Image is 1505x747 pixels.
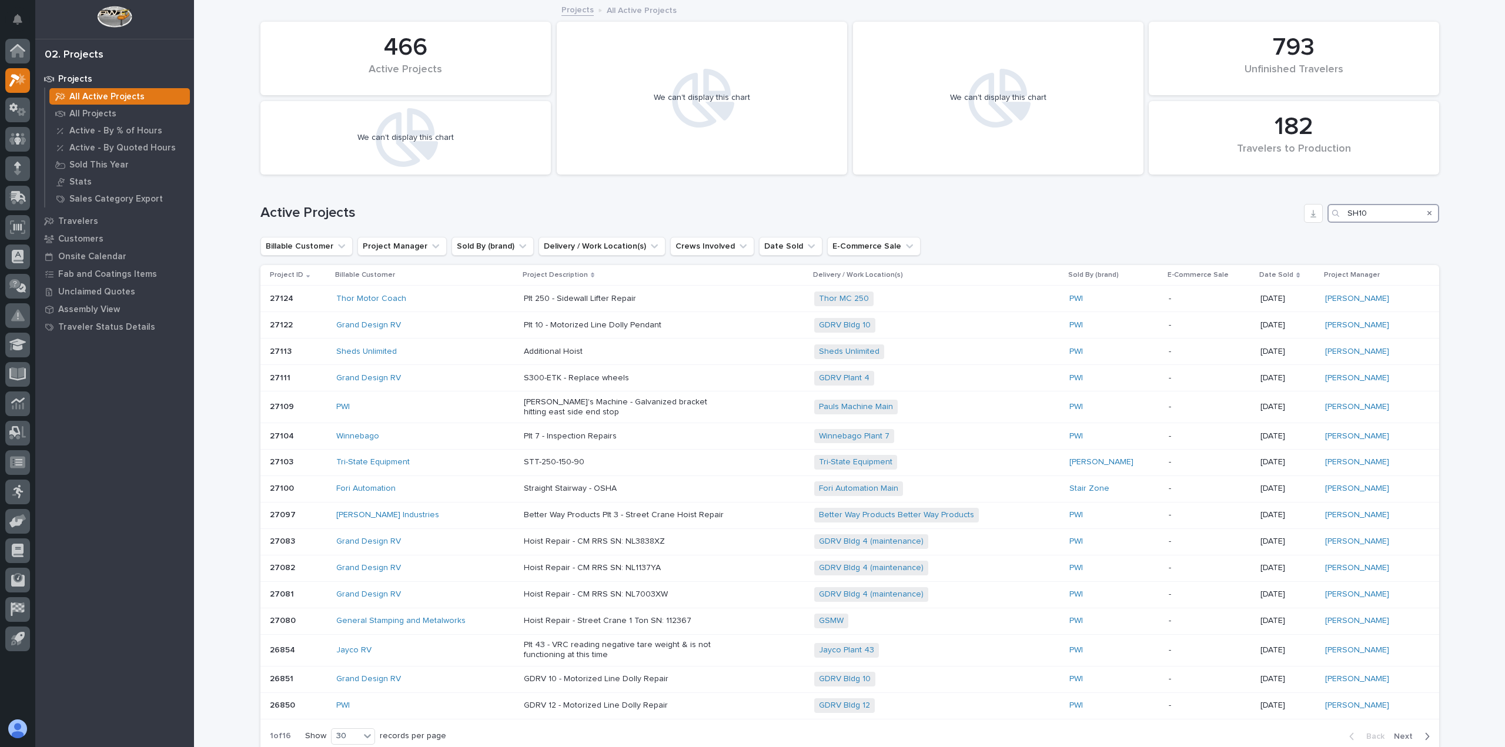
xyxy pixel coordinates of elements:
[260,555,1439,581] tr: 2708227082 Grand Design RV Hoist Repair - CM RRS SN: NL1137YAGDRV Bldg 4 (maintenance) PWI -[DATE...
[1169,33,1419,62] div: 793
[561,2,594,16] a: Projects
[69,126,162,136] p: Active - By % of Hours
[813,269,903,282] p: Delivery / Work Location(s)
[1169,701,1252,711] p: -
[357,133,454,143] div: We can't display this chart
[819,347,879,357] a: Sheds Unlimited
[1169,563,1252,573] p: -
[270,587,296,599] p: 27081
[1169,63,1419,88] div: Unfinished Travelers
[260,205,1299,222] h1: Active Projects
[1069,320,1083,330] a: PWI
[524,640,730,660] p: Plt 43 - VRC reading negative tare weight & is not functioning at this time
[35,70,194,88] a: Projects
[1394,731,1420,742] span: Next
[1069,373,1083,383] a: PWI
[332,730,360,742] div: 30
[260,475,1439,502] tr: 2710027100 Fori Automation Straight Stairway - OSHAFori Automation Main Stair Zone -[DATE][PERSON...
[336,484,396,494] a: Fori Automation
[1069,347,1083,357] a: PWI
[524,616,730,626] p: Hoist Repair - Street Crane 1 Ton SN: 112367
[1260,320,1316,330] p: [DATE]
[1069,645,1083,655] a: PWI
[35,283,194,300] a: Unclaimed Quotes
[260,634,1439,666] tr: 2685426854 Jayco RV Plt 43 - VRC reading negative tare weight & is not functioning at this timeJa...
[1260,645,1316,655] p: [DATE]
[1325,347,1389,357] a: [PERSON_NAME]
[819,402,893,412] a: Pauls Machine Main
[819,674,871,684] a: GDRV Bldg 10
[1325,563,1389,573] a: [PERSON_NAME]
[336,347,397,357] a: Sheds Unlimited
[1169,457,1252,467] p: -
[1359,731,1384,742] span: Back
[260,312,1439,339] tr: 2712227122 Grand Design RV Plt 10 - Motorized Line Dolly PendantGDRV Bldg 10 PWI -[DATE][PERSON_N...
[451,237,534,256] button: Sold By (brand)
[1169,674,1252,684] p: -
[357,237,447,256] button: Project Manager
[1260,294,1316,304] p: [DATE]
[336,645,372,655] a: Jayco RV
[45,122,194,139] a: Active - By % of Hours
[1069,674,1083,684] a: PWI
[1325,457,1389,467] a: [PERSON_NAME]
[1260,373,1316,383] p: [DATE]
[69,143,176,153] p: Active - By Quoted Hours
[1169,373,1252,383] p: -
[69,160,129,170] p: Sold This Year
[819,701,870,711] a: GDRV Bldg 12
[336,402,350,412] a: PWI
[270,508,298,520] p: 27097
[1069,402,1083,412] a: PWI
[1169,347,1252,357] p: -
[305,731,326,741] p: Show
[1069,431,1083,441] a: PWI
[260,502,1439,528] tr: 2709727097 [PERSON_NAME] Industries Better Way Products Plt 3 - Street Crane Hoist RepairBetter W...
[1169,537,1252,547] p: -
[759,237,822,256] button: Date Sold
[1069,510,1083,520] a: PWI
[5,7,30,32] button: Notifications
[524,510,730,520] p: Better Way Products Plt 3 - Street Crane Hoist Repair
[336,457,410,467] a: Tri-State Equipment
[1260,589,1316,599] p: [DATE]
[1069,537,1083,547] a: PWI
[35,265,194,283] a: Fab and Coatings Items
[1260,457,1316,467] p: [DATE]
[524,457,730,467] p: STT-250-150-90
[1324,269,1380,282] p: Project Manager
[58,252,126,262] p: Onsite Calendar
[819,431,889,441] a: Winnebago Plant 7
[1169,143,1419,168] div: Travelers to Production
[1325,589,1389,599] a: [PERSON_NAME]
[1260,347,1316,357] p: [DATE]
[336,616,466,626] a: General Stamping and Metalworks
[58,322,155,333] p: Traveler Status Details
[1069,294,1083,304] a: PWI
[1389,731,1439,742] button: Next
[1169,589,1252,599] p: -
[1340,731,1389,742] button: Back
[607,3,677,16] p: All Active Projects
[1260,510,1316,520] p: [DATE]
[270,481,296,494] p: 27100
[336,701,350,711] a: PWI
[336,431,379,441] a: Winnebago
[819,563,924,573] a: GDRV Bldg 4 (maintenance)
[1069,701,1083,711] a: PWI
[97,6,132,28] img: Workspace Logo
[380,731,446,741] p: records per page
[524,431,730,441] p: Plt 7 - Inspection Repairs
[819,537,924,547] a: GDRV Bldg 4 (maintenance)
[1069,563,1083,573] a: PWI
[1169,402,1252,412] p: -
[280,63,531,88] div: Active Projects
[819,616,844,626] a: GSMW
[260,449,1439,475] tr: 2710327103 Tri-State Equipment STT-250-150-90Tri-State Equipment [PERSON_NAME] -[DATE][PERSON_NAME]
[1260,402,1316,412] p: [DATE]
[45,156,194,173] a: Sold This Year
[270,344,294,357] p: 27113
[1327,204,1439,223] input: Search
[45,139,194,156] a: Active - By Quoted Hours
[69,109,116,119] p: All Projects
